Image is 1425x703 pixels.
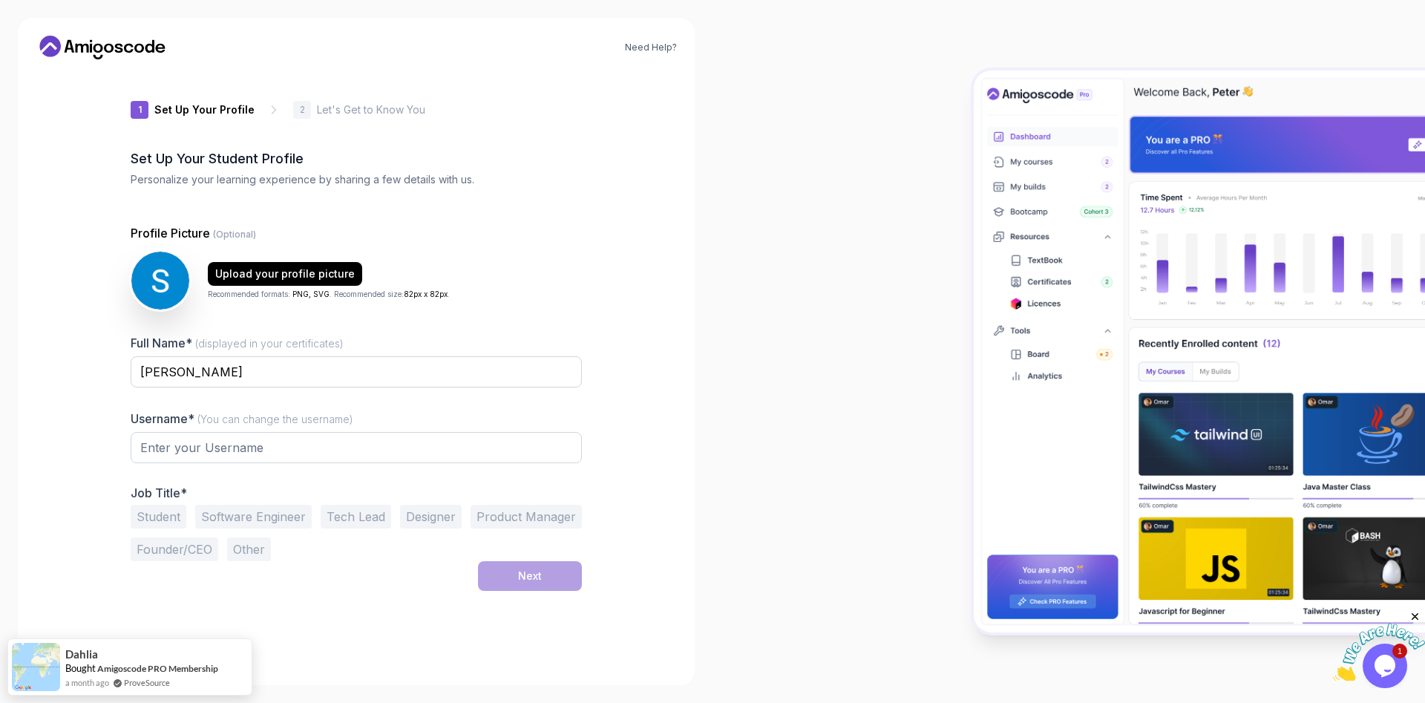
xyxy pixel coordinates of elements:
[65,662,96,674] span: Bought
[138,105,142,114] p: 1
[227,537,271,561] button: Other
[65,676,109,689] span: a month ago
[131,485,582,500] p: Job Title*
[131,356,582,388] input: Enter your Full Name
[131,432,582,463] input: Enter your Username
[518,569,542,583] div: Next
[131,411,353,426] label: Username*
[208,262,362,286] button: Upload your profile picture
[131,224,582,242] p: Profile Picture
[625,42,677,53] a: Need Help?
[12,643,60,691] img: provesource social proof notification image
[195,505,312,529] button: Software Engineer
[131,252,189,310] img: user profile image
[131,505,186,529] button: Student
[124,676,170,689] a: ProveSource
[36,36,169,59] a: Home link
[208,289,450,300] p: Recommended formats: . Recommended size: .
[213,229,256,240] span: (Optional)
[131,148,582,169] h2: Set Up Your Student Profile
[317,102,425,117] p: Let's Get to Know You
[1333,610,1425,681] iframe: chat widget
[195,337,344,350] span: (displayed in your certificates)
[292,290,330,298] span: PNG, SVG
[321,505,391,529] button: Tech Lead
[215,267,355,281] div: Upload your profile picture
[65,648,98,661] span: Dahlia
[154,102,255,117] p: Set Up Your Profile
[131,537,218,561] button: Founder/CEO
[400,505,462,529] button: Designer
[404,290,448,298] span: 82px x 82px
[197,413,353,425] span: (You can change the username)
[478,561,582,591] button: Next
[97,663,218,674] a: Amigoscode PRO Membership
[131,336,344,350] label: Full Name*
[131,172,582,187] p: Personalize your learning experience by sharing a few details with us.
[974,71,1425,633] img: Amigoscode Dashboard
[300,105,305,114] p: 2
[471,505,582,529] button: Product Manager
